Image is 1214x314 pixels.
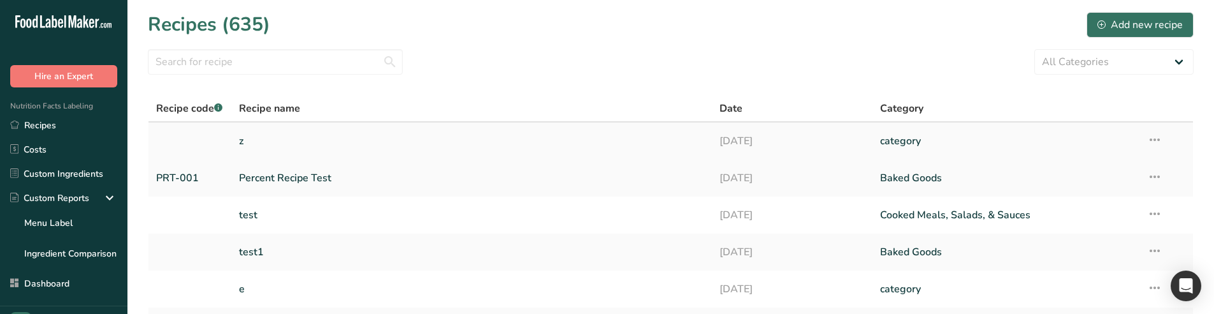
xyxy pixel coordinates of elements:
a: Percent Recipe Test [239,165,705,191]
a: e [239,276,705,303]
a: test1 [239,239,705,265]
button: Hire an Expert [10,65,117,87]
a: [DATE] [719,165,865,191]
a: [DATE] [719,239,865,265]
div: Add new recipe [1097,17,1183,33]
span: Recipe name [239,101,300,116]
a: PRT-001 [156,165,224,191]
a: [DATE] [719,276,865,303]
span: Category [880,101,923,116]
a: [DATE] [719,202,865,228]
a: [DATE] [719,128,865,154]
h1: Recipes (635) [148,10,270,39]
a: test [239,202,705,228]
a: category [880,276,1132,303]
span: Date [719,101,742,116]
div: Custom Reports [10,191,89,205]
a: z [239,128,705,154]
span: Recipe code [156,101,222,116]
a: Cooked Meals, Salads, & Sauces [880,202,1132,228]
div: Open Intercom Messenger [1171,271,1201,301]
input: Search for recipe [148,49,403,75]
a: category [880,128,1132,154]
a: Baked Goods [880,239,1132,265]
button: Add new recipe [1087,12,1194,38]
a: Baked Goods [880,165,1132,191]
